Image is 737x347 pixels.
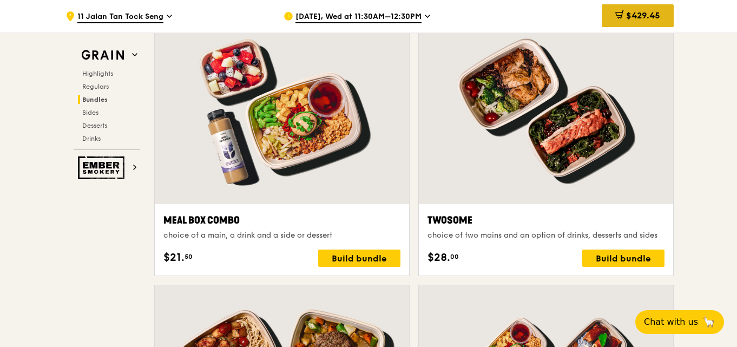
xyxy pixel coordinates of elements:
[163,250,185,266] span: $21.
[702,316,715,329] span: 🦙
[427,213,664,228] div: Twosome
[295,11,422,23] span: [DATE], Wed at 11:30AM–12:30PM
[78,45,128,65] img: Grain web logo
[82,122,107,129] span: Desserts
[78,156,128,179] img: Ember Smokery web logo
[626,10,660,21] span: $429.45
[77,11,163,23] span: 11 Jalan Tan Tock Seng
[644,316,698,329] span: Chat with us
[427,250,450,266] span: $28.
[318,250,400,267] div: Build bundle
[82,96,108,103] span: Bundles
[82,83,109,90] span: Regulars
[82,70,113,77] span: Highlights
[635,310,724,334] button: Chat with us🦙
[450,252,459,261] span: 00
[82,135,101,142] span: Drinks
[163,230,400,241] div: choice of a main, a drink and a side or dessert
[427,230,664,241] div: choice of two mains and an option of drinks, desserts and sides
[163,213,400,228] div: Meal Box Combo
[82,109,98,116] span: Sides
[582,250,664,267] div: Build bundle
[185,252,193,261] span: 50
